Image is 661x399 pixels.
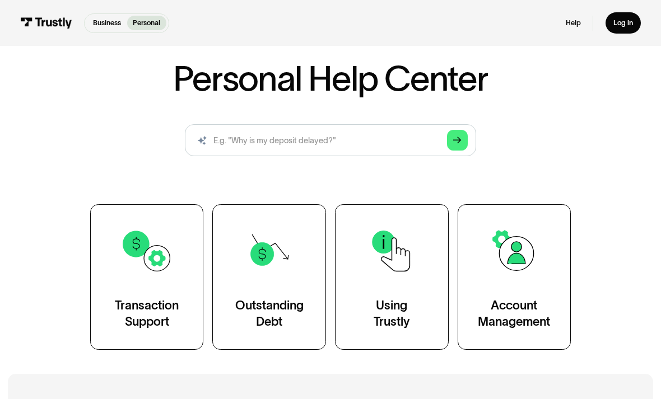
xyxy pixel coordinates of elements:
a: Help [566,18,581,27]
p: Personal [133,18,160,29]
h1: Personal Help Center [173,61,488,96]
div: Log in [613,18,633,27]
a: Log in [606,12,641,34]
div: Transaction Support [115,297,179,329]
img: Trustly Logo [20,17,72,29]
form: Search [185,124,476,156]
a: OutstandingDebt [212,204,326,350]
div: Outstanding Debt [235,297,304,329]
a: TransactionSupport [90,204,204,350]
a: Personal [127,16,166,30]
div: Using Trustly [374,297,409,329]
a: Business [87,16,127,30]
a: UsingTrustly [335,204,449,350]
a: AccountManagement [458,204,571,350]
div: Account Management [478,297,550,329]
input: search [185,124,476,156]
p: Business [93,18,121,29]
